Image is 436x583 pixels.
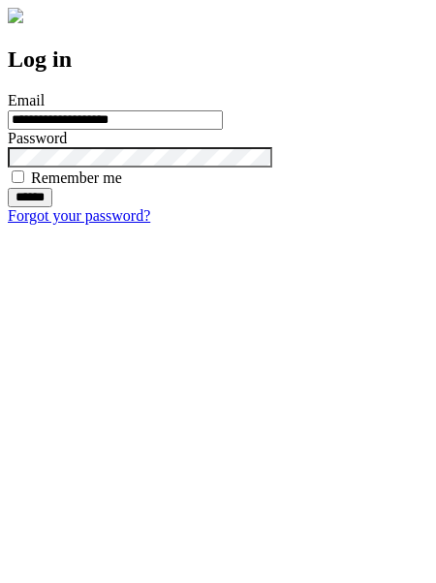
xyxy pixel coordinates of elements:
label: Password [8,130,67,146]
label: Remember me [31,169,122,186]
a: Forgot your password? [8,207,150,224]
h2: Log in [8,46,428,73]
img: logo-4e3dc11c47720685a147b03b5a06dd966a58ff35d612b21f08c02c0306f2b779.png [8,8,23,23]
label: Email [8,92,45,108]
